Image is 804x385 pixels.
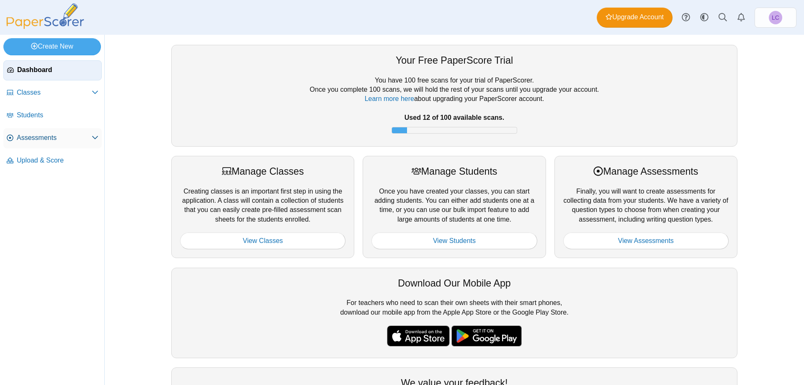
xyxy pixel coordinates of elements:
[563,233,729,249] a: View Assessments
[17,133,92,142] span: Assessments
[17,111,98,120] span: Students
[371,165,537,178] div: Manage Students
[180,233,345,249] a: View Classes
[17,156,98,165] span: Upload & Score
[405,114,504,121] b: Used 12 of 100 available scans.
[772,15,779,21] span: Leah Carlson
[171,268,737,358] div: For teachers who need to scan their own sheets with their smart phones, download our mobile app f...
[554,156,737,258] div: Finally, you will want to create assessments for collecting data from your students. We have a va...
[365,95,414,102] a: Learn more here
[180,276,729,290] div: Download Our Mobile App
[180,76,729,138] div: You have 100 free scans for your trial of PaperScorer. Once you complete 100 scans, we will hold ...
[3,83,102,103] a: Classes
[387,326,450,346] img: apple-store-badge.svg
[755,8,796,28] a: Leah Carlson
[3,106,102,126] a: Students
[606,13,664,22] span: Upgrade Account
[371,233,537,249] a: View Students
[3,23,87,30] a: PaperScorer
[3,151,102,171] a: Upload & Score
[769,11,782,24] span: Leah Carlson
[563,165,729,178] div: Manage Assessments
[180,54,729,67] div: Your Free PaperScore Trial
[171,156,354,258] div: Creating classes is an important first step in using the application. A class will contain a coll...
[451,326,522,346] img: google-play-badge.png
[597,8,673,28] a: Upgrade Account
[3,128,102,148] a: Assessments
[3,3,87,29] img: PaperScorer
[17,88,92,97] span: Classes
[3,38,101,55] a: Create New
[363,156,546,258] div: Once you have created your classes, you can start adding students. You can either add students on...
[17,65,98,75] span: Dashboard
[732,8,750,27] a: Alerts
[3,60,102,80] a: Dashboard
[180,165,345,178] div: Manage Classes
